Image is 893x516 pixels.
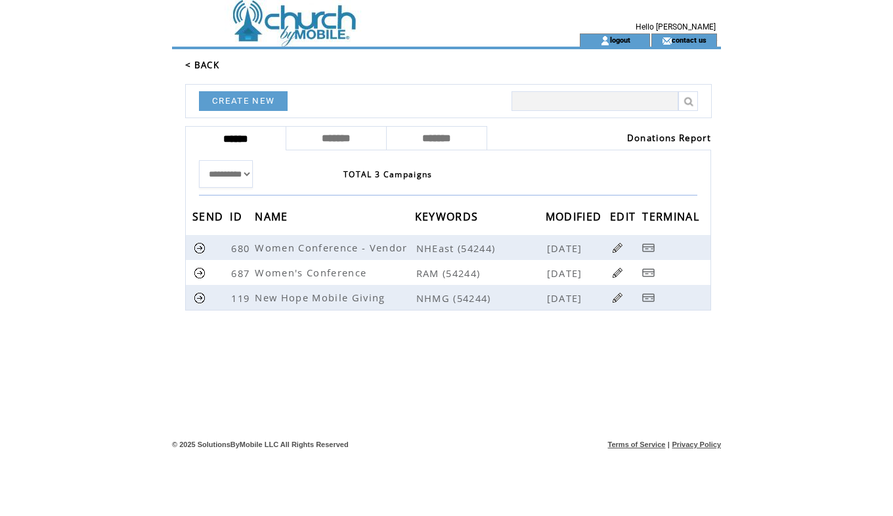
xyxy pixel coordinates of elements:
[172,441,349,448] span: © 2025 SolutionsByMobile LLC All Rights Reserved
[636,22,716,32] span: Hello [PERSON_NAME]
[192,206,227,230] span: SEND
[668,441,670,448] span: |
[231,242,253,255] span: 680
[415,206,482,230] span: KEYWORDS
[672,441,721,448] a: Privacy Policy
[546,206,605,230] span: MODIFIED
[627,132,711,144] a: Donations Report
[547,267,586,280] span: [DATE]
[255,291,388,304] span: New Hope Mobile Giving
[416,242,544,255] span: NHEast (54244)
[416,267,544,280] span: RAM (54244)
[231,291,253,305] span: 119
[255,206,291,230] span: NAME
[231,267,253,280] span: 687
[230,206,246,230] span: ID
[255,266,370,279] span: Women's Conference
[608,441,666,448] a: Terms of Service
[546,212,605,220] a: MODIFIED
[230,212,246,220] a: ID
[600,35,610,46] img: account_icon.gif
[185,59,219,71] a: < BACK
[416,291,544,305] span: NHMG (54244)
[343,169,433,180] span: TOTAL 3 Campaigns
[199,91,288,111] a: CREATE NEW
[610,35,630,44] a: logout
[642,206,703,230] span: TERMINAL
[255,212,291,220] a: NAME
[547,242,586,255] span: [DATE]
[547,291,586,305] span: [DATE]
[610,206,639,230] span: EDIT
[415,212,482,220] a: KEYWORDS
[662,35,672,46] img: contact_us_icon.gif
[255,241,410,254] span: Women Conference - Vendor
[672,35,707,44] a: contact us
